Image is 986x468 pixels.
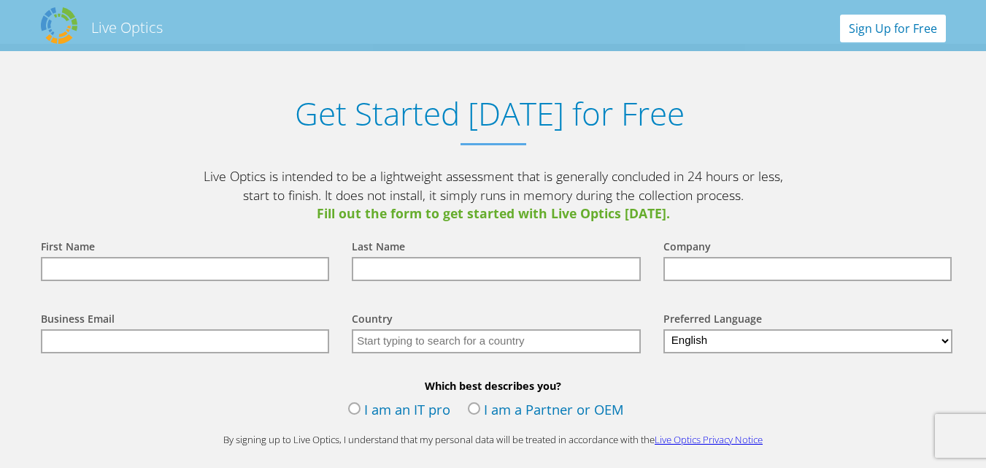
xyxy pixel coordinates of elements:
[663,239,711,257] label: Company
[41,312,115,329] label: Business Email
[352,239,405,257] label: Last Name
[26,95,953,132] h1: Get Started [DATE] for Free
[201,433,785,447] p: By signing up to Live Optics, I understand that my personal data will be treated in accordance wi...
[201,167,785,223] p: Live Optics is intended to be a lightweight assessment that is generally concluded in 24 hours or...
[41,239,95,257] label: First Name
[352,329,641,353] input: Start typing to search for a country
[468,400,624,422] label: I am a Partner or OEM
[663,312,762,329] label: Preferred Language
[26,379,960,393] b: Which best describes you?
[91,18,163,37] h2: Live Optics
[840,15,946,42] a: Sign Up for Free
[201,204,785,223] span: Fill out the form to get started with Live Optics [DATE].
[41,7,77,44] img: Dell Dpack
[352,312,393,329] label: Country
[348,400,450,422] label: I am an IT pro
[655,433,763,446] a: Live Optics Privacy Notice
